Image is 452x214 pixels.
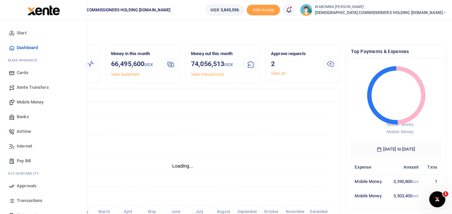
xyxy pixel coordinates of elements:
a: Cards [5,65,81,80]
span: Airtime [17,128,31,135]
span: [DEMOGRAPHIC_DATA] COMMISSIONERS HOLDING [DOMAIN_NAME] [315,10,447,16]
th: Amount [388,160,423,174]
a: logo-small logo-large logo-large [27,7,60,12]
span: countability [13,171,38,176]
h4: Hello WABOMBA [25,29,447,36]
span: Add money [247,5,280,16]
iframe: Intercom live chat [429,191,445,207]
h3: 66,495,600 [111,59,157,70]
li: Ac [5,168,81,179]
img: profile-user [300,4,312,16]
span: Dashboard [17,44,38,51]
span: Cards [17,69,28,76]
a: Airtime [5,124,81,139]
p: Money out this month [191,50,237,57]
span: Xente Transfers [17,84,49,91]
td: Mobile Money [351,174,387,189]
td: 3,390,800 [388,174,423,189]
a: Xente Transfers [5,80,81,95]
th: Expense [351,160,387,174]
h3: 2 [271,59,317,69]
small: UGX [412,180,419,184]
h4: Transactions Overview [31,91,334,99]
text: Loading... [172,163,193,169]
span: Internet [17,143,32,150]
span: Transactions [17,197,42,204]
a: profile-user WABOMBA [PERSON_NAME] [DEMOGRAPHIC_DATA] COMMISSIONERS HOLDING [DOMAIN_NAME] [300,4,447,16]
td: 3,503,400 [388,189,423,203]
a: UGX 3,843,596 [205,4,244,16]
span: [DEMOGRAPHIC_DATA] COMMISSIONERS HOLDING [DOMAIN_NAME] [40,7,173,13]
span: Mobile Money [387,122,414,127]
a: Mobile Money [5,95,81,110]
a: Banks [5,110,81,124]
span: Approvals [17,183,36,189]
a: View transactions [191,72,224,77]
th: Txns [423,160,441,174]
span: UGX 3,843,596 [210,7,239,13]
a: Approvals [5,179,81,193]
td: 1 [423,174,441,189]
a: Internet [5,139,81,154]
p: Approve requests [271,50,317,57]
span: Mobile Money [17,99,43,105]
small: UGX [224,62,233,67]
span: Pay Bill [17,158,31,164]
a: View all [271,71,285,76]
span: Mobile Money [387,129,414,134]
li: Toup your wallet [247,5,280,16]
span: ake Payments [11,58,37,63]
a: Start [5,26,81,40]
a: Pay Bill [5,154,81,168]
a: View statement [111,72,140,77]
h3: 74,056,513 [191,59,237,70]
span: 1 [443,191,448,197]
td: Mobile Money [351,189,387,203]
img: logo-large [27,5,60,15]
h6: [DATE] to [DATE] [351,141,441,157]
a: Transactions [5,193,81,208]
a: Add money [247,7,280,12]
small: UGX [412,194,419,198]
p: Money in this month [111,50,157,57]
h4: Top Payments & Expenses [351,48,441,55]
td: 2 [423,189,441,203]
small: UGX [144,62,153,67]
span: Start [17,30,26,36]
li: M [5,55,81,65]
span: Banks [17,114,29,120]
small: WABOMBA [PERSON_NAME] [315,4,447,10]
li: Wallet ballance [203,4,247,16]
a: Dashboard [5,40,81,55]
